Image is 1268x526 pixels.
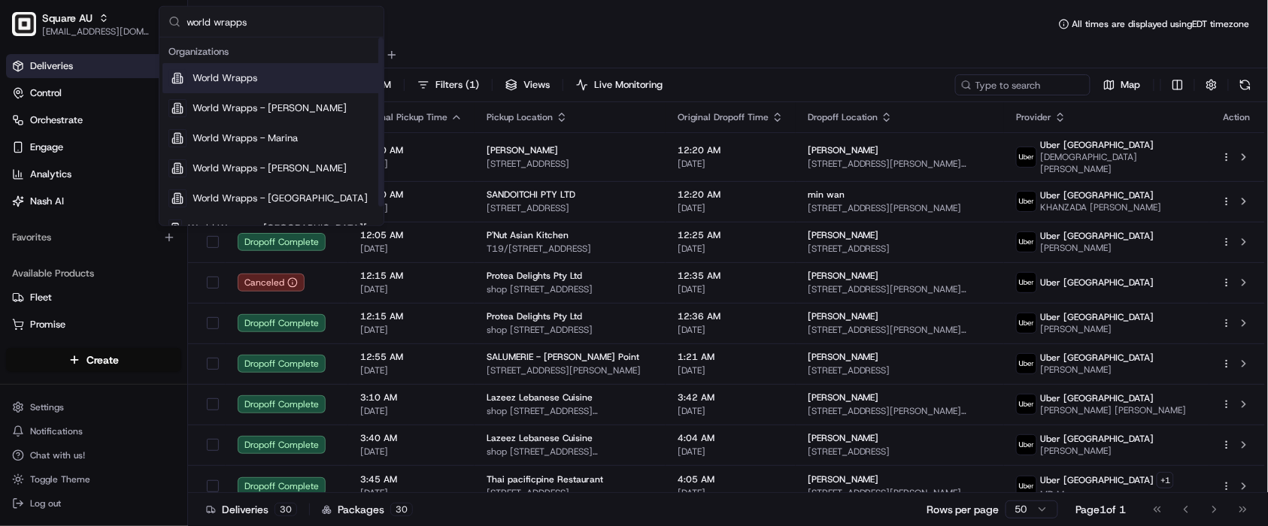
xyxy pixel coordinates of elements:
[1076,502,1127,517] div: Page 1 of 1
[360,473,463,485] span: 3:45 AM
[1017,147,1036,167] img: uber-new-logo.jpeg
[12,318,175,331] a: Promise
[678,283,784,295] span: [DATE]
[808,391,879,404] span: [PERSON_NAME]
[487,144,558,156] span: [PERSON_NAME]
[678,324,784,336] span: [DATE]
[106,254,182,266] a: Powered byPylon
[678,243,784,255] span: [DATE]
[678,446,784,458] span: [DATE]
[1040,277,1154,289] span: Uber [GEOGRAPHIC_DATA]
[42,26,150,38] span: [EMAIL_ADDRESS][DOMAIN_NAME]
[487,243,654,255] span: T19/[STREET_ADDRESS]
[487,111,553,123] span: Pickup Location
[360,310,463,322] span: 12:15 AM
[808,364,993,376] span: [STREET_ADDRESS]
[808,324,993,336] span: [STREET_ADDRESS][PERSON_NAME][PERSON_NAME]
[360,351,463,363] span: 12:55 AM
[678,158,784,170] span: [DATE]
[678,351,784,363] span: 1:21 AM
[678,391,784,404] span: 3:42 AM
[523,78,550,92] span: Views
[6,225,181,249] div: Favorites
[1040,151,1197,175] span: [DEMOGRAPHIC_DATA][PERSON_NAME]
[6,313,181,337] button: Promise
[30,401,64,413] span: Settings
[487,446,654,458] span: shop [STREET_ADDRESS][PERSON_NAME]
[6,81,181,105] button: Control
[808,158,993,170] span: [STREET_ADDRESS][PERSON_NAME][PERSON_NAME]
[1235,74,1256,95] button: Refresh
[1040,311,1154,323] span: Uber [GEOGRAPHIC_DATA]
[1040,230,1154,242] span: Uber [GEOGRAPHIC_DATA]
[6,6,156,42] button: Square AUSquare AU[EMAIL_ADDRESS][DOMAIN_NAME]
[487,158,654,170] span: [STREET_ADDRESS]
[1040,392,1154,404] span: Uber [GEOGRAPHIC_DATA]
[487,270,582,282] span: Protea Delights Pty Ltd
[30,218,115,233] span: Knowledge Base
[6,261,181,286] div: Available Products
[808,446,993,458] span: [STREET_ADDRESS]
[487,229,569,241] span: P'Nut Asian Kitchen
[6,108,181,132] button: Orchestrate
[808,473,879,485] span: [PERSON_NAME]
[1040,474,1154,486] span: Uber [GEOGRAPHIC_DATA]
[1016,111,1051,123] span: Provider
[1040,323,1154,335] span: [PERSON_NAME]
[9,212,121,239] a: 📗Knowledge Base
[499,74,557,95] button: Views
[256,148,274,166] button: Start new chat
[1221,111,1253,123] div: Action
[193,71,257,85] span: World Wrapps
[162,41,381,63] div: Organizations
[1072,18,1250,30] span: All times are displayed using EDT timezone
[808,283,993,295] span: [STREET_ADDRESS][PERSON_NAME][PERSON_NAME]
[187,7,375,37] input: Search...
[808,202,993,214] span: [STREET_ADDRESS][PERSON_NAME]
[1121,78,1141,92] span: Map
[51,159,190,171] div: We're available if you need us!
[360,432,463,444] span: 3:40 AM
[121,212,247,239] a: 💻API Documentation
[360,364,463,376] span: [DATE]
[360,487,463,499] span: [DATE]
[487,202,654,214] span: [STREET_ADDRESS]
[678,310,784,322] span: 12:36 AM
[1040,201,1161,213] span: KHANZADA [PERSON_NAME]
[6,348,181,372] button: Create
[30,425,83,437] span: Notifications
[360,229,463,241] span: 12:05 AM
[15,144,42,171] img: 1736555255976-a54dd68f-1ca7-489b-9aae-adbdc363a1c4
[30,497,61,509] span: Log out
[275,503,297,516] div: 30
[30,195,64,208] span: Nash AI
[487,351,639,363] span: SALUMERIE - [PERSON_NAME] Point
[1040,189,1154,201] span: Uber [GEOGRAPHIC_DATA]
[1040,352,1154,364] span: Uber [GEOGRAPHIC_DATA]
[6,135,181,159] button: Engage
[678,432,784,444] span: 4:04 AM
[808,189,845,201] span: min wan
[159,38,384,225] div: Suggestions
[15,219,27,231] div: 📗
[360,270,463,282] span: 12:15 AM
[15,15,45,45] img: Nash
[6,397,181,418] button: Settings
[30,168,71,181] span: Analytics
[808,351,879,363] span: [PERSON_NAME]
[1040,445,1154,457] span: [PERSON_NAME]
[1017,313,1036,333] img: uber-new-logo.jpeg
[678,487,784,499] span: [DATE]
[360,243,463,255] span: [DATE]
[487,310,582,322] span: Protea Delights Pty Ltd
[360,202,463,214] span: [DATE]
[188,222,375,235] span: World Wrapps - [GEOGRAPHIC_DATA][PERSON_NAME]
[6,421,181,442] button: Notifications
[127,219,139,231] div: 💻
[435,78,479,92] span: Filters
[193,192,368,205] span: World Wrapps - [GEOGRAPHIC_DATA]
[360,144,463,156] span: 12:00 AM
[678,144,784,156] span: 12:20 AM
[39,97,271,113] input: Got a question? Start typing here...
[6,162,181,186] a: Analytics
